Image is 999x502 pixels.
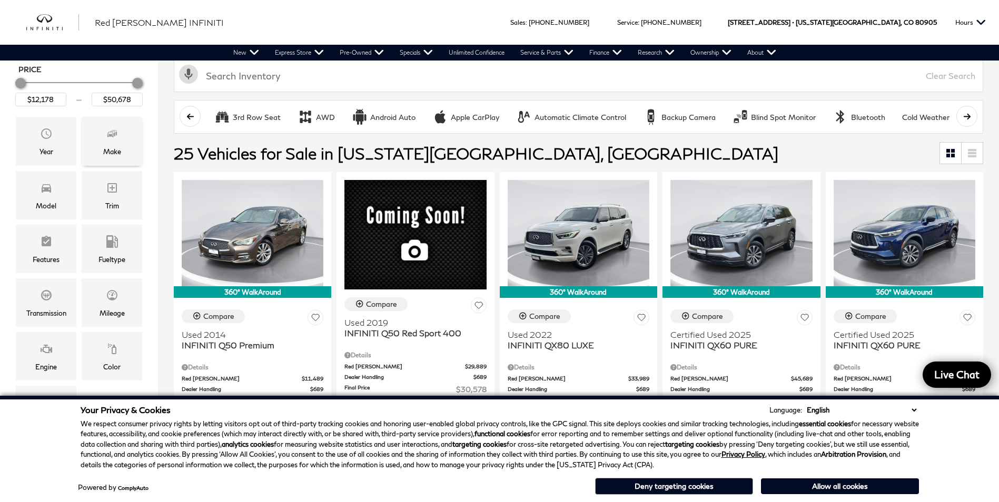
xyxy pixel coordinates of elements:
[26,14,79,31] a: infiniti
[344,297,408,311] button: Compare Vehicle
[214,109,230,125] div: 3rd Row Seat
[344,384,486,395] a: Final Price $30,578
[344,363,464,370] span: Red [PERSON_NAME]
[510,106,632,128] button: Automatic Climate ControlAutomatic Climate Control
[670,180,812,286] img: 2025 INFINITI QX60 PURE
[508,375,628,383] span: Red [PERSON_NAME]
[821,450,886,458] strong: Arbitration Provision
[834,363,975,372] div: Pricing Details - INFINITI QX60 PURE
[180,106,201,127] button: scroll left
[98,254,125,265] div: Fueltype
[721,450,765,458] u: Privacy Policy
[641,18,701,26] a: [PHONE_NUMBER]
[896,106,987,128] button: Cold Weather Package
[16,117,76,165] div: YearYear
[432,109,448,125] div: Apple CarPlay
[310,385,323,393] span: $689
[456,384,487,395] span: $30,578
[834,385,962,393] span: Dealer Handling
[834,340,967,350] span: INFINITI QX60 PURE
[106,233,118,254] span: Fueltype
[174,286,331,298] div: 360° WalkAround
[174,59,983,92] input: Search Inventory
[233,113,281,122] div: 3rd Row Seat
[508,309,571,323] button: Compare Vehicle
[106,340,118,361] span: Color
[833,109,848,125] div: Bluetooth
[670,329,812,350] a: Certified Used 2025INFINITI QX60 PURE
[82,225,142,273] div: FueltypeFueltype
[834,375,954,383] span: Red [PERSON_NAME]
[182,385,310,393] span: Dealer Handling
[33,254,60,265] div: Features
[298,109,313,125] div: AWD
[510,18,526,26] span: Sales
[182,375,323,383] a: Red [PERSON_NAME] $11,489
[15,93,66,106] input: Minimum
[670,375,790,383] span: Red [PERSON_NAME]
[344,350,486,360] div: Pricing Details - INFINITI Q50 Red Sport 400
[804,405,919,415] select: Language Select
[791,375,813,383] span: $45,689
[670,385,799,393] span: Dealer Handling
[302,375,323,383] span: $11,489
[308,309,323,329] button: Save Vehicle
[352,109,368,125] div: Android Auto
[508,385,649,393] a: Dealer Handling $689
[834,385,975,393] a: Dealer Handling $689
[39,146,53,157] div: Year
[529,312,560,321] div: Compare
[617,18,638,26] span: Service
[346,106,421,128] button: Android AutoAndroid Auto
[826,286,983,298] div: 360° WalkAround
[526,18,527,26] span: :
[182,340,315,350] span: INFINITI Q50 Premium
[103,146,121,157] div: Make
[638,18,639,26] span: :
[182,375,302,383] span: Red [PERSON_NAME]
[827,106,891,128] button: BluetoothBluetooth
[473,373,487,381] span: $689
[727,106,822,128] button: Blind Spot MonitorBlind Spot Monitor
[225,45,784,61] nav: Main Navigation
[471,297,487,317] button: Save Vehicle
[182,363,323,372] div: Pricing Details - INFINITI Q50 Premium
[960,309,975,329] button: Save Vehicle
[179,65,198,84] svg: Click to toggle on voice search
[344,180,486,289] img: 2019 INFINITI Q50 Red Sport 400
[81,405,171,415] span: Your Privacy & Cookies
[451,113,499,122] div: Apple CarPlay
[95,17,224,27] span: Red [PERSON_NAME] INFINITI
[182,180,323,286] img: 2014 INFINITI Q50 Premium
[662,286,820,298] div: 360° WalkAround
[670,375,812,383] a: Red [PERSON_NAME] $45,689
[15,74,143,106] div: Price
[670,309,734,323] button: Compare Vehicle
[692,312,723,321] div: Compare
[535,113,626,122] div: Automatic Climate Control
[508,329,641,340] span: Used 2022
[834,309,897,323] button: Compare Vehicle
[18,65,140,74] h5: Price
[103,361,121,373] div: Color
[508,340,641,350] span: INFINITI QX80 LUXE
[344,328,478,338] span: INFINITI Q50 Red Sport 400
[36,200,56,212] div: Model
[902,113,981,122] div: Cold Weather Package
[35,361,57,373] div: Engine
[630,45,683,61] a: Research
[529,18,589,26] a: [PHONE_NUMBER]
[174,144,778,163] span: 25 Vehicles for Sale in [US_STATE][GEOGRAPHIC_DATA], [GEOGRAPHIC_DATA]
[581,45,630,61] a: Finance
[500,286,657,298] div: 360° WalkAround
[106,286,118,307] span: Mileage
[799,385,813,393] span: $689
[267,45,332,61] a: Express Store
[834,375,975,383] a: Red [PERSON_NAME] $46,789
[366,299,397,309] div: Compare
[508,385,636,393] span: Dealer Handling
[508,329,649,350] a: Used 2022INFINITI QX80 LUXE
[78,484,149,491] div: Powered by
[100,307,125,319] div: Mileage
[636,385,649,393] span: $689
